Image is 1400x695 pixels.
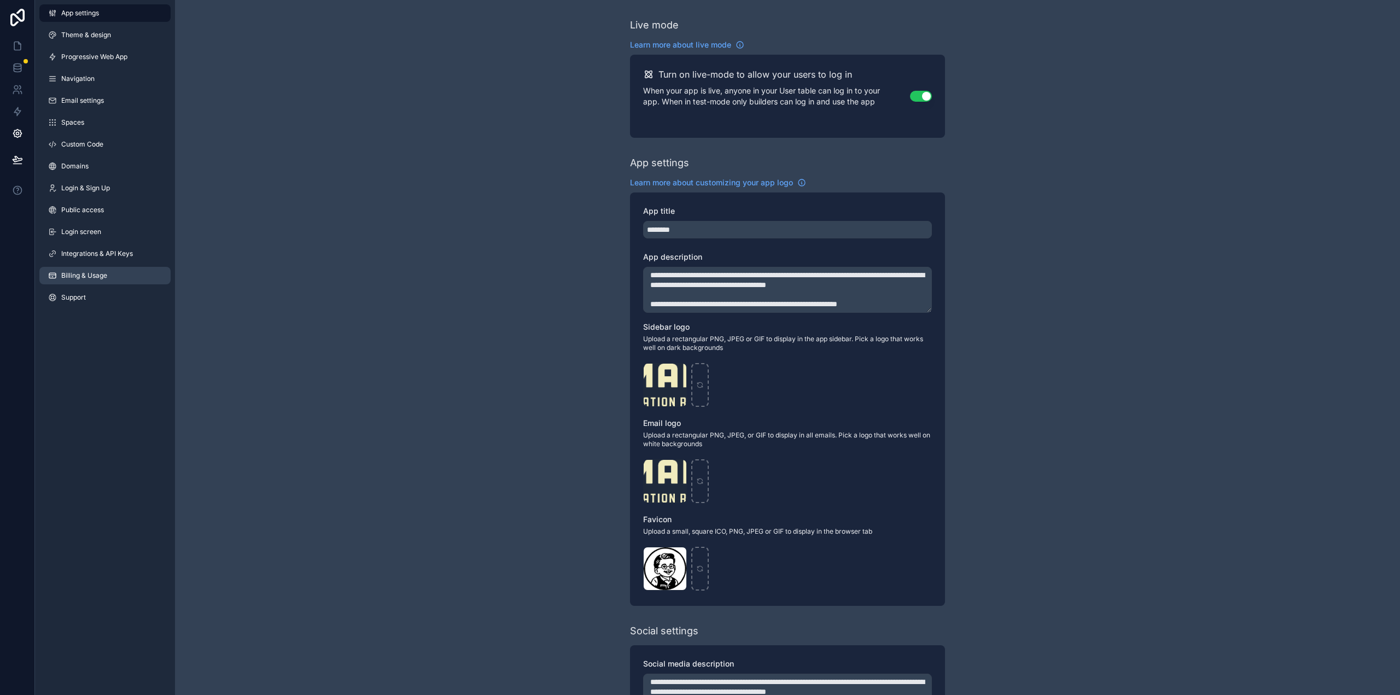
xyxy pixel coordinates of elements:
[61,9,99,17] span: App settings
[630,17,679,33] div: Live mode
[630,155,689,171] div: App settings
[39,92,171,109] a: Email settings
[643,335,932,352] span: Upload a rectangular PNG, JPEG or GIF to display in the app sidebar. Pick a logo that works well ...
[630,39,744,50] a: Learn more about live mode
[39,26,171,44] a: Theme & design
[643,527,932,536] span: Upload a small, square ICO, PNG, JPEG or GIF to display in the browser tab
[61,271,107,280] span: Billing & Usage
[643,252,702,261] span: App description
[61,184,110,192] span: Login & Sign Up
[39,114,171,131] a: Spaces
[643,515,672,524] span: Favicon
[658,68,852,81] h2: Turn on live-mode to allow your users to log in
[630,623,698,639] div: Social settings
[643,418,681,428] span: Email logo
[39,157,171,175] a: Domains
[643,431,932,448] span: Upload a rectangular PNG, JPEG, or GIF to display in all emails. Pick a logo that works well on w...
[643,206,675,215] span: App title
[61,52,127,61] span: Progressive Web App
[61,249,133,258] span: Integrations & API Keys
[643,322,690,331] span: Sidebar logo
[61,293,86,302] span: Support
[39,179,171,197] a: Login & Sign Up
[61,31,111,39] span: Theme & design
[39,289,171,306] a: Support
[61,96,104,105] span: Email settings
[61,227,101,236] span: Login screen
[630,177,806,188] a: Learn more about customizing your app logo
[39,70,171,87] a: Navigation
[61,206,104,214] span: Public access
[643,659,734,668] span: Social media description
[39,245,171,262] a: Integrations & API Keys
[39,201,171,219] a: Public access
[61,162,89,171] span: Domains
[39,267,171,284] a: Billing & Usage
[643,85,910,107] p: When your app is live, anyone in your User table can log in to your app. When in test-mode only b...
[61,118,84,127] span: Spaces
[39,136,171,153] a: Custom Code
[630,39,731,50] span: Learn more about live mode
[630,177,793,188] span: Learn more about customizing your app logo
[39,48,171,66] a: Progressive Web App
[61,74,95,83] span: Navigation
[39,223,171,241] a: Login screen
[39,4,171,22] a: App settings
[61,140,103,149] span: Custom Code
